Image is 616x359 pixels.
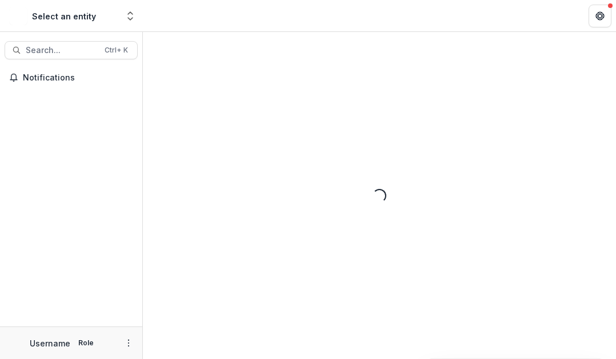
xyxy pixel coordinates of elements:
button: Get Help [589,5,611,27]
span: Notifications [23,73,133,83]
button: More [122,336,135,350]
span: Search... [26,46,98,55]
button: Notifications [5,68,138,87]
div: Select an entity [32,10,96,22]
button: Search... [5,41,138,59]
div: Ctrl + K [102,44,130,57]
button: Open entity switcher [122,5,138,27]
p: Username [30,337,70,349]
p: Role [75,338,97,348]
